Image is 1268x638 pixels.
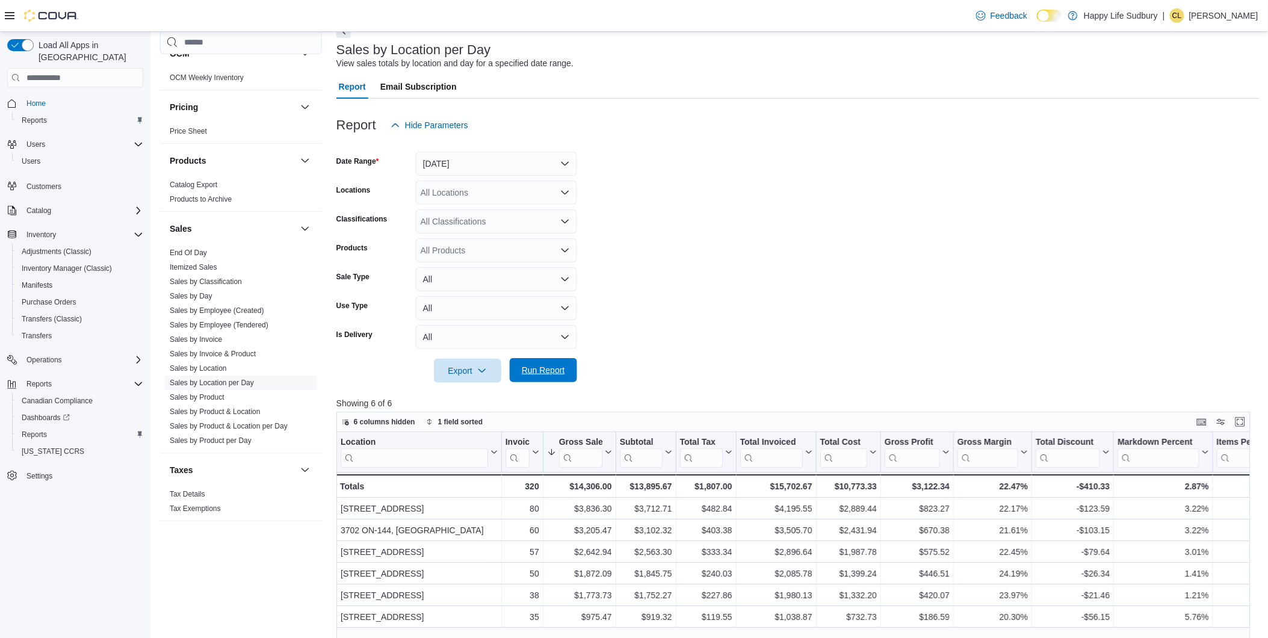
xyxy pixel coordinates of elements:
div: 20.30% [957,610,1028,624]
a: Tax Details [170,490,205,498]
div: Total Discount [1036,437,1100,468]
a: Tax Exemptions [170,504,221,513]
span: Sales by Product [170,392,224,402]
button: All [416,296,577,320]
div: $1,773.73 [546,588,611,602]
span: Itemized Sales [170,262,217,272]
div: $975.47 [546,610,611,624]
span: Feedback [991,10,1027,22]
div: $119.55 [679,610,732,624]
span: Export [441,359,494,383]
button: All [416,267,577,291]
a: Manifests [17,278,57,293]
a: Sales by Product & Location per Day [170,422,288,430]
button: Transfers (Classic) [12,311,148,327]
div: $670.38 [885,523,950,537]
button: Users [2,136,148,153]
div: Subtotal [619,437,662,448]
span: Reports [22,430,47,439]
button: Operations [22,353,67,367]
span: Purchase Orders [22,297,76,307]
div: -$103.15 [1036,523,1110,537]
button: Enter fullscreen [1233,415,1248,429]
button: Inventory [2,226,148,243]
div: 38 [505,588,539,602]
label: Date Range [336,156,379,166]
button: Operations [2,352,148,368]
h3: Sales by Location per Day [336,43,491,57]
a: Sales by Product per Day [170,436,252,445]
span: Canadian Compliance [17,394,143,408]
span: Sales by Employee (Tendered) [170,320,268,330]
a: Adjustments (Classic) [17,244,96,259]
div: 21.61% [957,523,1028,537]
div: $1,872.09 [546,566,611,581]
a: OCM Weekly Inventory [170,73,244,82]
a: Sales by Invoice [170,335,222,344]
span: Manifests [17,278,143,293]
span: Catalog [22,203,143,218]
div: $15,702.67 [740,479,812,494]
div: $1,399.24 [820,566,876,581]
div: [STREET_ADDRESS] [341,545,498,559]
div: $403.38 [679,523,732,537]
div: $186.59 [885,610,950,624]
div: Pricing [160,124,322,143]
button: Products [298,153,312,168]
span: Catalog [26,206,51,215]
button: Gross Margin [957,437,1028,468]
span: Transfers [17,329,143,343]
div: Gross Sales [558,437,602,468]
span: Purchase Orders [17,295,143,309]
a: Sales by Employee (Created) [170,306,264,315]
button: Purchase Orders [12,294,148,311]
button: Users [12,153,148,170]
a: Sales by Classification [170,277,242,286]
a: Products to Archive [170,195,232,203]
button: 1 field sorted [421,415,488,429]
button: Adjustments (Classic) [12,243,148,260]
div: $13,895.67 [619,479,672,494]
span: Operations [22,353,143,367]
div: -$79.64 [1036,545,1110,559]
span: 1 field sorted [438,417,483,427]
span: Sales by Invoice & Product [170,349,256,359]
div: Total Tax [679,437,722,468]
div: Location [341,437,488,468]
div: 3.22% [1118,501,1208,516]
div: $2,563.30 [619,545,672,559]
label: Products [336,243,368,253]
div: 35 [505,610,539,624]
button: Reports [2,376,148,392]
button: Reports [12,112,148,129]
button: Sales [170,223,295,235]
span: CL [1172,8,1181,23]
p: Happy Life Sudbury [1084,8,1158,23]
span: Customers [26,182,61,191]
span: Settings [26,471,52,481]
button: Run Report [510,358,577,382]
label: Use Type [336,301,368,311]
button: Home [2,94,148,112]
div: $10,773.33 [820,479,876,494]
label: Locations [336,185,371,195]
div: $3,836.30 [546,501,611,516]
div: 22.45% [957,545,1028,559]
div: [STREET_ADDRESS] [341,501,498,516]
a: Itemized Sales [170,263,217,271]
span: Settings [22,468,143,483]
div: $2,896.64 [740,545,812,559]
button: Sales [298,221,312,236]
button: Total Discount [1036,437,1110,468]
a: Sales by Day [170,292,212,300]
div: Subtotal [619,437,662,468]
span: Reports [17,113,143,128]
a: Customers [22,179,66,194]
div: $1,845.75 [619,566,672,581]
div: $3,102.32 [619,523,672,537]
a: Price Sheet [170,127,207,135]
div: 3.01% [1118,545,1208,559]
